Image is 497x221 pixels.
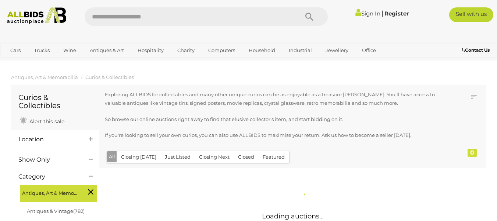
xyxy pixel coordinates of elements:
[4,7,70,24] img: Allbids.com.au
[105,90,444,108] p: Exploring ALLBIDS for collectables and many other unique curios can be as enjoyable as a treasure...
[28,118,64,125] span: Alert this sale
[6,44,25,56] a: Cars
[27,208,85,214] a: Antiques & Vintage(782)
[262,212,324,220] span: Loading auctions...
[357,44,381,56] a: Office
[462,46,491,54] a: Contact Us
[468,149,477,157] div: 0
[18,173,78,180] h4: Category
[29,44,54,56] a: Trucks
[105,115,444,124] p: So browse our online auctions right away to find that elusive collector's item, and start bidding...
[244,44,280,56] a: Household
[355,10,380,17] a: Sign In
[107,151,117,162] button: All
[234,151,259,163] button: Closed
[160,151,195,163] button: Just Listed
[321,44,353,56] a: Jewellery
[6,56,30,69] a: Sports
[85,44,129,56] a: Antiques & Art
[203,44,240,56] a: Computers
[18,136,78,143] h4: Location
[384,10,409,17] a: Register
[381,9,383,17] span: |
[18,93,92,110] h1: Curios & Collectibles
[11,74,78,80] a: Antiques, Art & Memorabilia
[117,151,161,163] button: Closing [DATE]
[462,47,490,53] b: Contact Us
[18,156,78,163] h4: Show Only
[133,44,168,56] a: Hospitality
[73,208,85,214] span: (782)
[173,44,199,56] a: Charity
[85,74,134,80] a: Curios & Collectibles
[58,44,81,56] a: Wine
[258,151,289,163] button: Featured
[34,56,96,69] a: [GEOGRAPHIC_DATA]
[284,44,317,56] a: Industrial
[195,151,234,163] button: Closing Next
[449,7,493,22] a: Sell with us
[22,187,77,197] span: Antiques, Art & Memorabilia
[291,7,328,26] button: Search
[105,131,444,139] p: If you're looking to sell your own curios, you can also use ALLBIDS to maximise your return. Ask ...
[18,115,66,126] a: Alert this sale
